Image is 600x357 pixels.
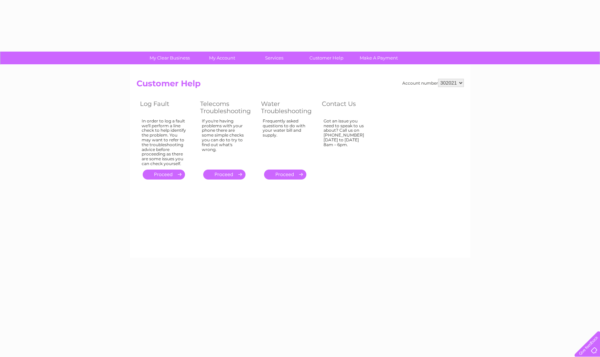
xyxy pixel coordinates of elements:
[197,98,258,117] th: Telecoms Troubleshooting
[258,98,318,117] th: Water Troubleshooting
[142,119,186,166] div: In order to log a fault we'll perform a line check to help identify the problem. You may want to ...
[137,98,197,117] th: Log Fault
[350,52,407,64] a: Make A Payment
[298,52,355,64] a: Customer Help
[402,79,464,87] div: Account number
[324,119,368,163] div: Got an issue you need to speak to us about? Call us on [PHONE_NUMBER] [DATE] to [DATE] 8am – 6pm.
[203,170,246,180] a: .
[202,119,247,163] div: If you're having problems with your phone there are some simple checks you can do to try to find ...
[246,52,303,64] a: Services
[137,79,464,92] h2: Customer Help
[318,98,379,117] th: Contact Us
[194,52,250,64] a: My Account
[141,52,198,64] a: My Clear Business
[264,170,306,180] a: .
[263,119,308,163] div: Frequently asked questions to do with your water bill and supply.
[143,170,185,180] a: .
